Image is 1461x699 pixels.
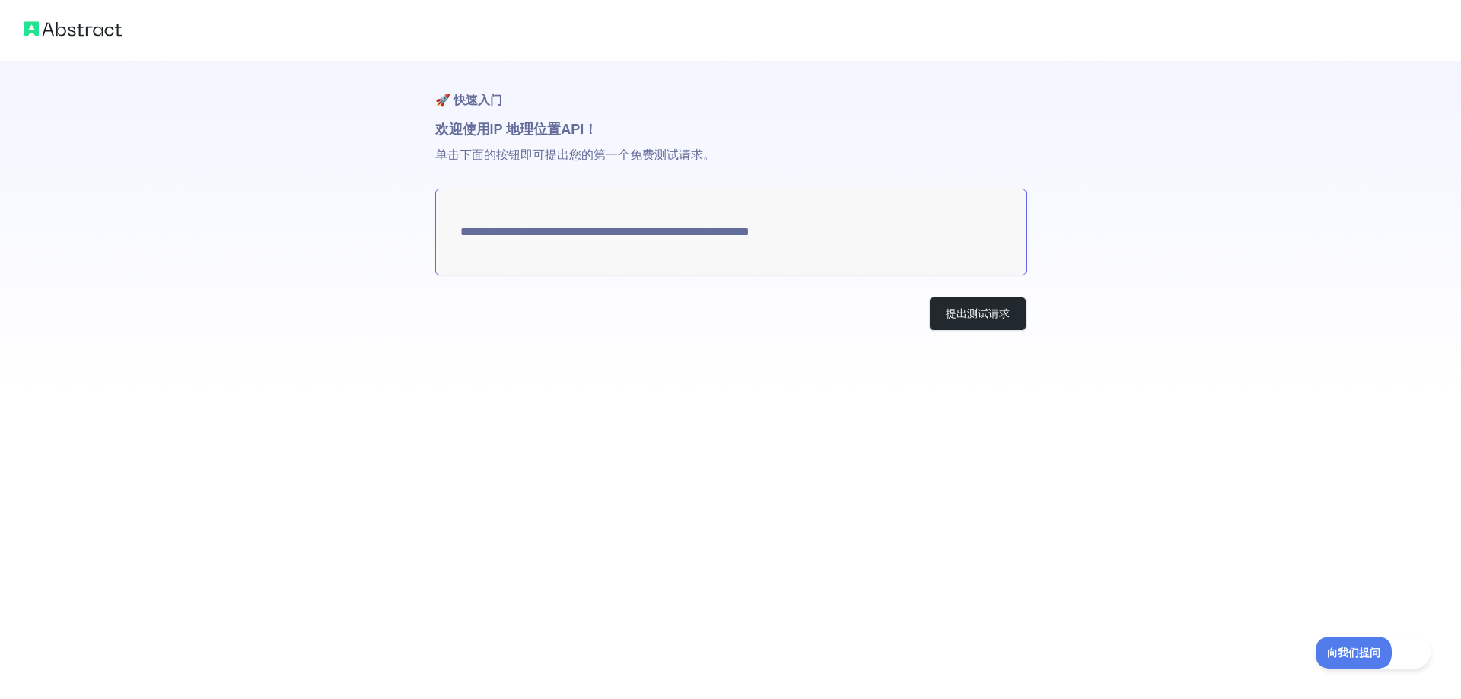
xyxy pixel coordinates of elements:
[561,122,597,137] font: API！
[435,94,502,106] font: 🚀 快速入门
[946,307,1010,319] font: 提出测试请求
[490,122,562,137] font: IP 地理位置
[435,122,490,137] font: 欢迎使用
[435,148,715,161] font: 单击下面的按钮即可提出您的第一个免费测试请求。
[929,297,1027,331] button: 提出测试请求
[24,18,122,40] img: 抽象标志
[1316,637,1431,669] iframe: 切换客户支持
